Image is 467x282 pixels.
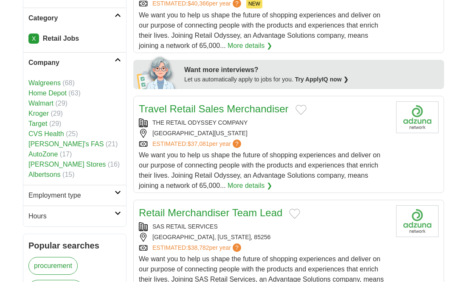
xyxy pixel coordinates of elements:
[28,110,49,117] a: Kroger
[396,101,439,133] img: Company logo
[23,206,126,226] a: Hours
[106,140,118,148] span: (21)
[188,244,209,251] span: $38,782
[139,151,380,189] span: We want you to help us shape the future of shopping experiences and deliver on our purpose of con...
[66,130,78,137] span: (25)
[139,233,389,242] div: [GEOGRAPHIC_DATA], [US_STATE], 85256
[396,205,439,237] img: Company logo
[28,130,64,137] a: CVS Health
[139,103,289,114] a: Travel Retail Sales Merchandiser
[289,209,300,219] button: Add to favorite jobs
[152,140,243,148] a: ESTIMATED:$37,081per year?
[228,41,272,51] a: More details ❯
[233,140,241,148] span: ?
[184,65,439,75] div: Want more interviews?
[28,239,121,252] h2: Popular searches
[28,79,61,87] a: Walgreens
[184,75,439,84] div: Let us automatically apply to jobs for you.
[28,211,115,221] h2: Hours
[228,181,272,191] a: More details ❯
[49,120,61,127] span: (29)
[139,129,389,138] div: [GEOGRAPHIC_DATA][US_STATE]
[23,8,126,28] a: Category
[55,100,67,107] span: (29)
[139,11,380,49] span: We want you to help us shape the future of shopping experiences and deliver on our purpose of con...
[28,140,104,148] a: [PERSON_NAME]'s FAS
[28,13,115,23] h2: Category
[108,161,120,168] span: (16)
[28,151,58,158] a: AutoZone
[60,151,72,158] span: (17)
[51,110,62,117] span: (29)
[23,52,126,73] a: Company
[62,171,74,178] span: (15)
[28,100,53,107] a: Walmart
[28,257,78,275] a: procurement
[43,35,79,42] strong: Retail Jobs
[28,120,47,127] a: Target
[28,58,115,68] h2: Company
[233,243,241,252] span: ?
[28,89,67,97] a: Home Depot
[62,79,74,87] span: (68)
[139,118,389,127] div: THE RETAIL ODYSSEY COMPANY
[152,243,243,252] a: ESTIMATED:$38,782per year?
[68,89,80,97] span: (63)
[139,222,389,231] div: SAS RETAIL SERVICES
[28,171,61,178] a: Albertsons
[295,105,307,115] button: Add to favorite jobs
[28,161,106,168] a: [PERSON_NAME] Stores
[188,140,209,147] span: $37,081
[137,55,178,89] img: apply-iq-scientist.png
[28,34,39,44] a: X
[295,76,349,83] a: Try ApplyIQ now ❯
[23,185,126,206] a: Employment type
[139,207,282,218] a: Retail Merchandiser Team Lead
[28,190,115,201] h2: Employment type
